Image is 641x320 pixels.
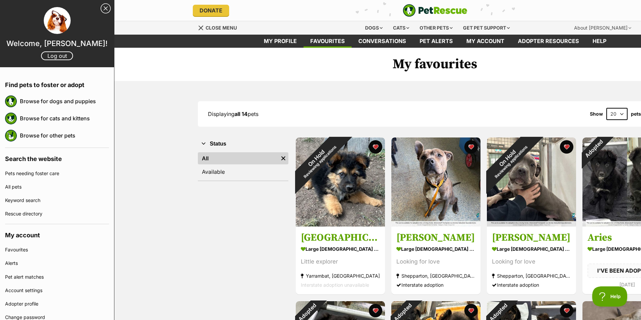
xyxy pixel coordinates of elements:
[198,152,278,164] a: All
[458,21,514,35] div: Get pet support
[301,244,380,254] div: large [DEMOGRAPHIC_DATA] Dog
[5,256,109,270] a: Alerts
[5,284,109,297] a: Account settings
[5,113,17,124] img: petrescue logo
[413,35,460,48] a: Pet alerts
[198,21,242,33] a: Menu
[396,244,475,254] div: large [DEMOGRAPHIC_DATA] Dog
[464,140,478,154] button: favourite
[494,145,528,179] span: Reviewing applications
[464,304,478,317] button: favourite
[5,194,109,207] a: Keyword search
[388,21,414,35] div: Cats
[492,281,571,290] div: Interstate adoption
[41,51,73,60] a: Log out
[403,4,467,17] a: PetRescue
[403,4,467,17] img: logo-e224e6f780fb5917bec1dbf3a21bbac754714ae5b6737aabdf751b685950b380.svg
[360,21,387,35] div: Dogs
[193,5,229,16] a: Donate
[586,35,613,48] a: Help
[5,270,109,284] a: Pet alert matches
[592,286,628,307] iframe: Help Scout Beacon - Open
[304,35,352,48] a: Favourites
[257,35,304,48] a: My profile
[5,224,109,243] h4: My account
[391,227,480,295] a: [PERSON_NAME] large [DEMOGRAPHIC_DATA] Dog Looking for love Shepparton, [GEOGRAPHIC_DATA] Interst...
[492,272,571,281] div: Shepparton, [GEOGRAPHIC_DATA]
[198,151,288,181] div: Status
[302,145,337,179] span: Reviewing applications
[352,35,413,48] a: conversations
[590,111,603,117] span: Show
[296,221,385,228] a: On HoldReviewing applications
[492,257,571,267] div: Looking for love
[487,227,576,295] a: [PERSON_NAME] large [DEMOGRAPHIC_DATA] Dog Looking for love Shepparton, [GEOGRAPHIC_DATA] Interst...
[20,111,109,125] a: Browse for cats and kittens
[198,166,288,178] a: Available
[278,152,288,164] a: Remove filter
[296,227,385,295] a: [GEOGRAPHIC_DATA] large [DEMOGRAPHIC_DATA] Dog Little explorer Yarrambat, [GEOGRAPHIC_DATA] Inter...
[20,94,109,108] a: Browse for dogs and puppies
[569,21,636,35] div: About [PERSON_NAME]
[235,111,248,117] strong: all 14
[101,3,111,13] a: Close Sidebar
[301,272,380,281] div: Yarrambat, [GEOGRAPHIC_DATA]
[281,123,355,197] div: On Hold
[369,304,382,317] button: favourite
[301,282,369,288] span: Interstate adoption unavailable
[396,272,475,281] div: Shepparton, [GEOGRAPHIC_DATA]
[301,232,380,244] h3: [GEOGRAPHIC_DATA]
[573,129,613,169] div: Adopted
[208,111,258,117] span: Displaying pets
[396,232,475,244] h3: [PERSON_NAME]
[5,297,109,311] a: Adopter profile
[460,35,511,48] a: My account
[472,123,546,197] div: On Hold
[560,304,573,317] button: favourite
[206,25,237,31] span: Close menu
[511,35,586,48] a: Adopter resources
[5,74,109,93] h4: Find pets to foster or adopt
[391,137,480,227] img: Winston
[492,232,571,244] h3: [PERSON_NAME]
[492,244,571,254] div: large [DEMOGRAPHIC_DATA] Dog
[415,21,457,35] div: Other pets
[5,243,109,256] a: Favourites
[5,148,109,167] h4: Search the website
[396,257,475,267] div: Looking for love
[198,139,288,148] button: Status
[5,207,109,221] a: Rescue directory
[5,180,109,194] a: All pets
[5,167,109,180] a: Pets needing foster care
[5,95,17,107] img: petrescue logo
[5,130,17,142] img: petrescue logo
[44,7,71,34] img: profile image
[396,281,475,290] div: Interstate adoption
[20,128,109,143] a: Browse for other pets
[301,257,380,267] div: Little explorer
[487,221,576,228] a: On HoldReviewing applications
[487,137,576,227] img: Freddy
[560,140,573,154] button: favourite
[296,137,385,227] img: Hanover
[369,140,382,154] button: favourite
